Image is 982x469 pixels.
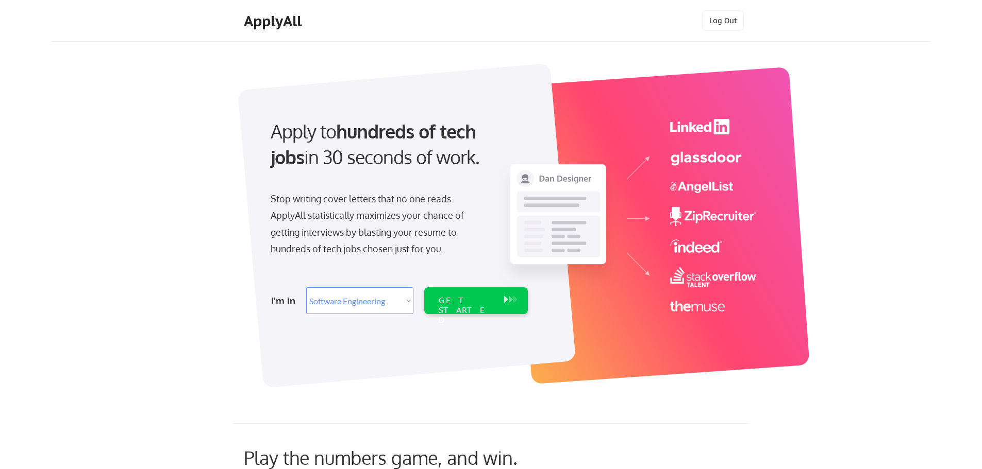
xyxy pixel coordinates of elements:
[244,446,563,468] div: Play the numbers game, and win.
[703,10,744,31] button: Log Out
[271,119,480,168] strong: hundreds of tech jobs
[271,190,482,257] div: Stop writing cover letters that no one reads. ApplyAll statistically maximizes your chance of get...
[439,296,494,325] div: GET STARTED
[244,12,305,30] div: ApplyAll
[271,118,524,170] div: Apply to in 30 seconds of work.
[271,292,300,309] div: I'm in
